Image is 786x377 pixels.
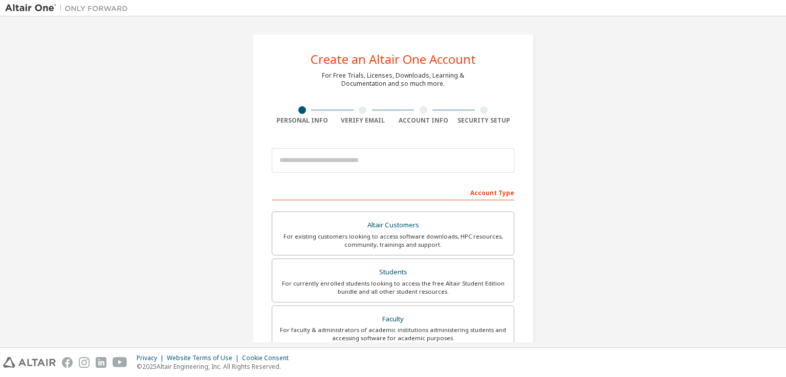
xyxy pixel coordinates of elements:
[79,357,90,368] img: instagram.svg
[242,354,295,362] div: Cookie Consent
[333,116,394,125] div: Verify Email
[137,362,295,371] p: © 2025 Altair Engineering, Inc. All Rights Reserved.
[278,279,508,296] div: For currently enrolled students looking to access the free Altair Student Edition bundle and all ...
[278,326,508,342] div: For faculty & administrators of academic institutions administering students and accessing softwa...
[272,116,333,125] div: Personal Info
[278,218,508,232] div: Altair Customers
[62,357,73,368] img: facebook.svg
[137,354,167,362] div: Privacy
[272,184,514,200] div: Account Type
[322,72,464,88] div: For Free Trials, Licenses, Downloads, Learning & Documentation and so much more.
[454,116,515,125] div: Security Setup
[5,3,133,13] img: Altair One
[311,53,476,65] div: Create an Altair One Account
[278,312,508,326] div: Faculty
[167,354,242,362] div: Website Terms of Use
[393,116,454,125] div: Account Info
[3,357,56,368] img: altair_logo.svg
[278,265,508,279] div: Students
[113,357,127,368] img: youtube.svg
[278,232,508,249] div: For existing customers looking to access software downloads, HPC resources, community, trainings ...
[96,357,106,368] img: linkedin.svg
